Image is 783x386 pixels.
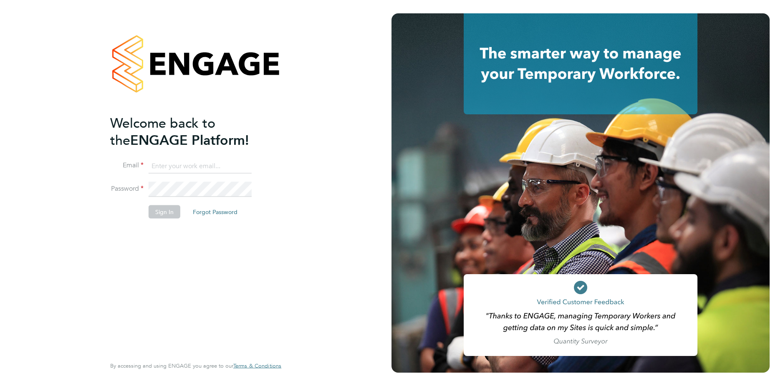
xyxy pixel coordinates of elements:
span: Welcome back to the [110,115,215,148]
a: Terms & Conditions [233,363,281,369]
span: By accessing and using ENGAGE you agree to our [110,362,281,369]
button: Forgot Password [186,205,244,219]
span: Terms & Conditions [233,362,281,369]
label: Email [110,161,144,170]
h2: ENGAGE Platform! [110,114,273,149]
input: Enter your work email... [149,159,252,174]
label: Password [110,184,144,193]
button: Sign In [149,205,180,219]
